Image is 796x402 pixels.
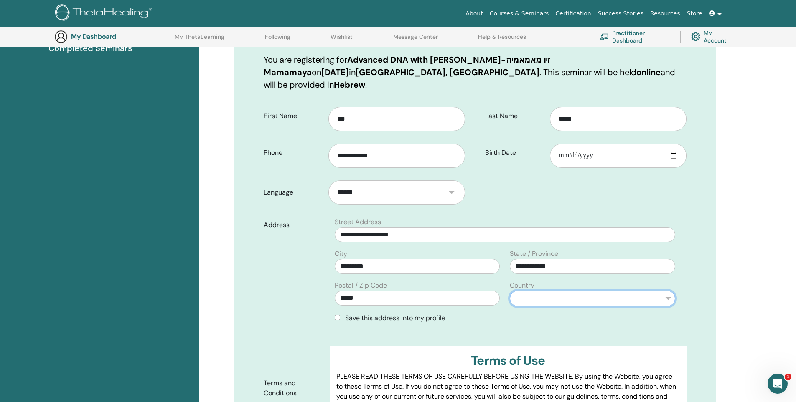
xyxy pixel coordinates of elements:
label: Phone [257,145,329,161]
a: Practitioner Dashboard [600,28,670,46]
a: About [462,6,486,21]
a: Following [265,33,290,47]
label: City [335,249,347,259]
span: 1 [785,374,791,380]
a: Courses & Seminars [486,6,552,21]
label: Country [510,281,534,291]
img: logo.png [55,4,155,23]
span: Completed Seminars [48,42,132,54]
label: Last Name [479,108,550,124]
label: State / Province [510,249,558,259]
label: First Name [257,108,329,124]
h3: My Dashboard [71,33,155,40]
span: Save this address into my profile [345,314,445,322]
a: My Account [691,28,733,46]
h3: Terms of Use [336,353,679,368]
label: Street Address [335,217,381,227]
a: Success Stories [595,6,647,21]
label: Postal / Zip Code [335,281,387,291]
label: Language [257,185,329,200]
b: [GEOGRAPHIC_DATA], [GEOGRAPHIC_DATA] [356,67,539,78]
b: [DATE] [321,67,349,78]
b: online [636,67,661,78]
a: Message Center [393,33,438,47]
b: Hebrew [334,79,365,90]
a: My ThetaLearning [175,33,224,47]
a: Resources [647,6,684,21]
label: Terms and Conditions [257,375,330,401]
a: Store [684,6,706,21]
iframe: Intercom live chat [768,374,788,394]
b: Advanced DNA with [PERSON_NAME]-זיו מאמאמיה Mamamaya [264,54,550,78]
a: Certification [552,6,594,21]
img: generic-user-icon.jpg [54,30,68,43]
label: Address [257,217,330,233]
a: Wishlist [331,33,353,47]
a: Help & Resources [478,33,526,47]
img: cog.svg [691,30,700,43]
p: You are registering for on in . This seminar will be held and will be provided in . [264,53,687,91]
label: Birth Date [479,145,550,161]
img: chalkboard-teacher.svg [600,33,609,40]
